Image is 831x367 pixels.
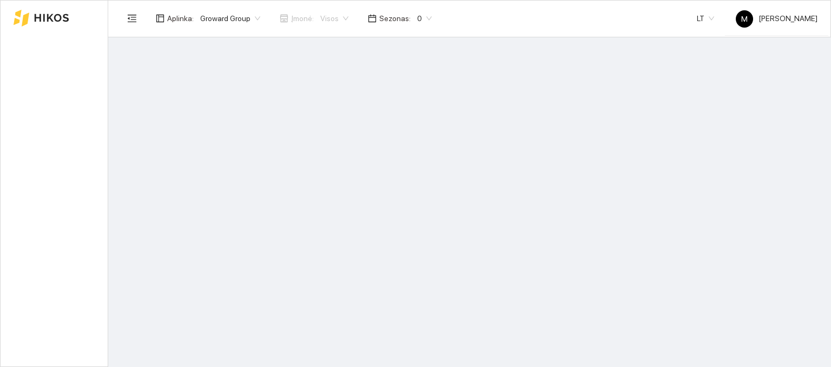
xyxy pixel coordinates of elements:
span: Groward Group [200,10,260,27]
span: Visos [320,10,348,27]
span: 0 [417,10,432,27]
span: Aplinka : [167,12,194,24]
span: menu-fold [127,14,137,23]
button: menu-fold [121,8,143,29]
span: M [741,10,748,28]
span: Įmonė : [291,12,314,24]
span: layout [156,14,164,23]
span: [PERSON_NAME] [736,14,817,23]
span: shop [280,14,288,23]
span: Sezonas : [379,12,411,24]
span: LT [697,10,714,27]
span: calendar [368,14,377,23]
